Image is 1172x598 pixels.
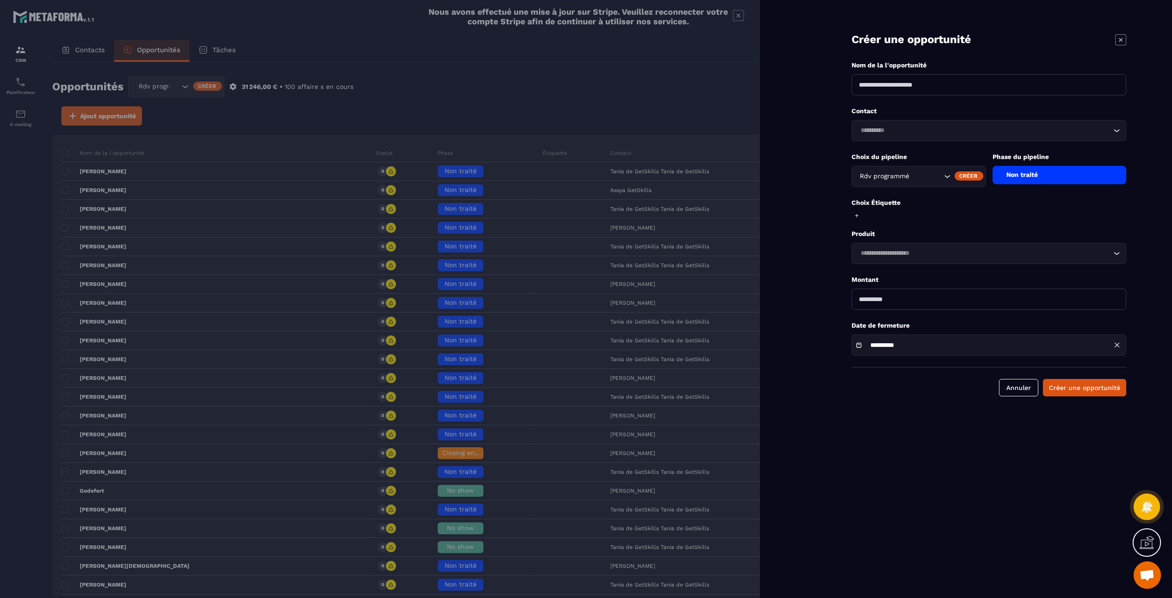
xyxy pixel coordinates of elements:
button: Annuler [999,379,1038,396]
span: Rdv programmé [857,171,911,181]
div: Créer [955,171,983,181]
button: Créer une opportunité [1043,379,1126,396]
a: Ouvrir le chat [1134,561,1161,589]
p: Contact [852,107,1126,115]
p: Choix Étiquette [852,198,1126,207]
p: Nom de la l'opportunité [852,61,1126,70]
input: Search for option [911,171,942,181]
p: Créer une opportunité [852,32,971,47]
p: Choix du pipeline [852,153,986,161]
div: Search for option [852,120,1126,141]
input: Search for option [857,126,1111,136]
p: Montant [852,275,1126,284]
div: Search for option [852,166,986,187]
p: Produit [852,230,1126,238]
input: Search for option [857,248,1111,258]
div: Search for option [852,243,1126,264]
p: Date de fermeture [852,321,1126,330]
p: Phase du pipeline [993,153,1127,161]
